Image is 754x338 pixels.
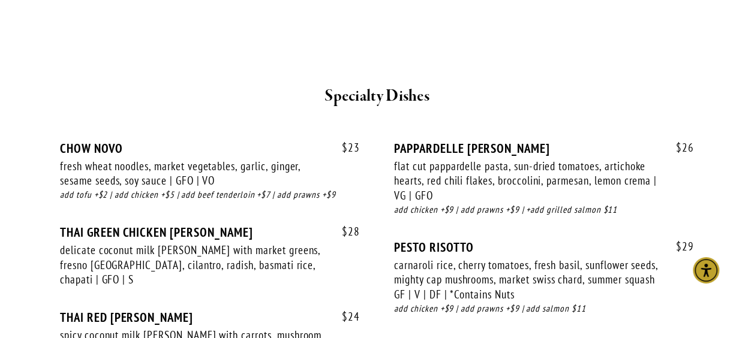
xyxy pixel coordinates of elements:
[394,141,694,156] div: PAPPARDELLE [PERSON_NAME]
[325,86,429,107] strong: Specialty Dishes
[60,310,360,325] div: THAI RED [PERSON_NAME]
[330,310,360,324] span: 24
[394,302,694,316] div: add chicken +$9 | add prawns +$9 | add salmon $11
[394,240,694,255] div: PESTO RISOTTO
[60,141,360,156] div: CHOW NOVO
[394,159,660,203] div: flat cut pappardelle pasta, sun-dried tomatoes, artichoke hearts, red chili flakes, broccolini, p...
[60,225,360,240] div: THAI GREEN CHICKEN [PERSON_NAME]
[60,159,326,188] div: fresh wheat noodles, market vegetables, garlic, ginger, sesame seeds, soy sauce | GFO | VO
[342,309,348,324] span: $
[330,141,360,155] span: 23
[676,239,682,253] span: $
[676,140,682,155] span: $
[394,203,694,217] div: add chicken +$9 | add prawns +$9 | +add grilled salmon $11
[330,225,360,239] span: 28
[693,257,719,283] div: Accessibility Menu
[394,258,660,302] div: carnaroli rice, cherry tomatoes, fresh basil, sunflower seeds, mighty cap mushrooms, market swiss...
[342,140,348,155] span: $
[664,240,694,253] span: 29
[664,141,694,155] span: 26
[342,224,348,239] span: $
[60,188,360,202] div: add tofu +$2 | add chicken +$5 | add beef tenderloin +$7 | add prawns +$9
[60,243,326,287] div: delicate coconut milk [PERSON_NAME] with market greens, fresno [GEOGRAPHIC_DATA], cilantro, radis...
